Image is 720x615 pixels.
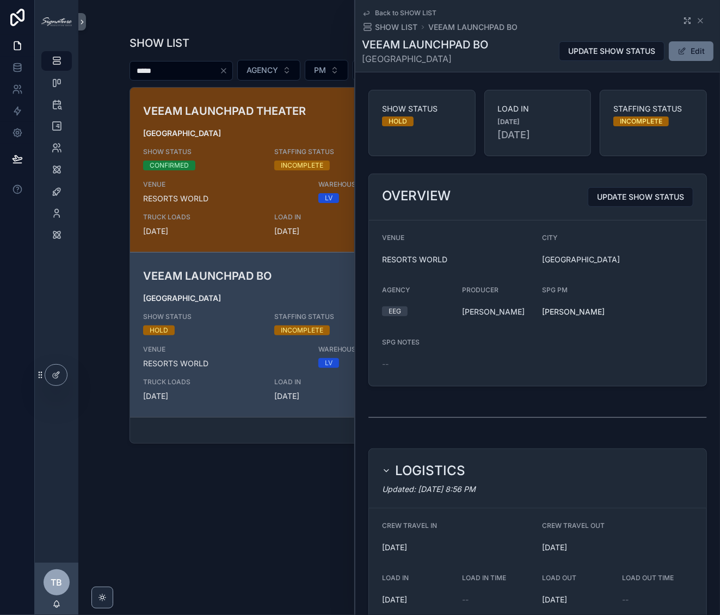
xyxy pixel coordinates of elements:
[143,147,261,156] span: SHOW STATUS
[568,46,655,57] span: UPDATE SHOW STATUS
[281,161,323,170] div: INCOMPLETE
[389,306,401,316] div: EEG
[382,187,451,205] h2: OVERVIEW
[597,192,684,202] span: UPDATE SHOW STATUS
[622,594,629,605] span: --
[395,462,465,479] h2: LOGISTICS
[613,103,693,114] span: STAFFING STATUS
[305,60,348,81] button: Select Button
[588,187,693,207] button: UPDATE SHOW STATUS
[281,325,323,335] div: INCOMPLETE
[219,66,232,75] button: Clear
[274,226,392,237] span: [DATE]
[375,9,436,17] span: Back to SHOW LIST
[542,306,605,317] span: [PERSON_NAME]
[274,312,392,321] span: STAFFING STATUS
[130,252,668,417] a: VEEAM LAUNCHPAD BO[GEOGRAPHIC_DATA]SHOW STATUSHOLDSTAFFING STATUSINCOMPLETEAGENCYEEGSPG PM[PERSON...
[143,312,261,321] span: SHOW STATUS
[542,286,568,294] span: SPG PM
[382,542,533,553] span: [DATE]
[382,484,476,494] em: Updated: [DATE] 8:56 PM
[247,65,278,76] span: AGENCY
[382,233,404,242] span: VENUE
[237,60,300,81] button: Select Button
[362,22,417,33] a: SHOW LIST
[542,521,605,530] span: CREW TRAVEL OUT
[382,103,462,114] span: SHOW STATUS
[143,345,305,354] span: VENUE
[274,147,392,156] span: STAFFING STATUS
[462,574,506,582] span: LOAD IN TIME
[318,180,481,189] span: WAREHOUSE OUT
[143,193,305,204] span: RESORTS WORLD
[362,9,436,17] a: Back to SHOW LIST
[143,268,480,284] h3: VEEAM LAUNCHPAD BO
[41,17,72,26] img: App logo
[462,594,469,605] span: --
[362,52,488,65] span: [GEOGRAPHIC_DATA]
[274,213,392,222] span: LOAD IN
[143,213,261,222] span: TRUCK LOADS
[620,116,662,126] div: INCOMPLETE
[498,103,578,114] span: LOAD IN
[382,254,533,265] span: RESORTS WORLD
[542,254,693,265] span: [GEOGRAPHIC_DATA]
[559,41,664,61] button: UPDATE SHOW STATUS
[51,576,63,589] span: TB
[542,542,693,553] span: [DATE]
[325,193,333,203] div: LV
[314,65,326,76] span: PM
[462,286,499,294] span: PRODUCER
[150,325,168,335] div: HOLD
[325,358,333,368] div: LV
[143,180,305,189] span: VENUE
[143,226,261,237] span: [DATE]
[150,161,189,170] div: CONFIRMED
[462,306,533,317] span: [PERSON_NAME]
[130,35,189,51] h1: SHOW LIST
[143,103,480,119] h3: VEEAM LAUNCHPAD THEATER
[318,345,481,354] span: WAREHOUSE OUT
[143,378,261,386] span: TRUCK LOADS
[382,521,437,530] span: CREW TRAVEL IN
[622,574,674,582] span: LOAD OUT TIME
[143,391,261,402] span: [DATE]
[143,358,305,369] span: RESORTS WORLD
[542,594,613,605] span: [DATE]
[35,44,78,259] div: scrollable content
[382,574,409,582] span: LOAD IN
[353,60,421,81] button: Select Button
[130,88,668,252] a: VEEAM LAUNCHPAD THEATER[GEOGRAPHIC_DATA]SHOW STATUSCONFIRMEDSTAFFING STATUSINCOMPLETEAGENCYEEGSPG...
[375,22,417,33] span: SHOW LIST
[274,391,392,402] span: [DATE]
[389,116,407,126] div: HOLD
[498,127,578,143] span: [DATE]
[498,118,520,126] strong: [DATE]
[382,338,420,346] span: SPG NOTES
[274,378,392,386] span: LOAD IN
[542,233,557,242] span: CITY
[669,41,713,61] button: Edit
[382,594,453,605] span: [DATE]
[382,286,410,294] span: AGENCY
[428,22,518,33] a: VEEAM LAUNCHPAD BO
[362,37,488,52] h1: VEEAM LAUNCHPAD BO
[542,574,576,582] span: LOAD OUT
[382,359,389,370] span: --
[143,128,221,138] strong: [GEOGRAPHIC_DATA]
[143,293,221,303] strong: [GEOGRAPHIC_DATA]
